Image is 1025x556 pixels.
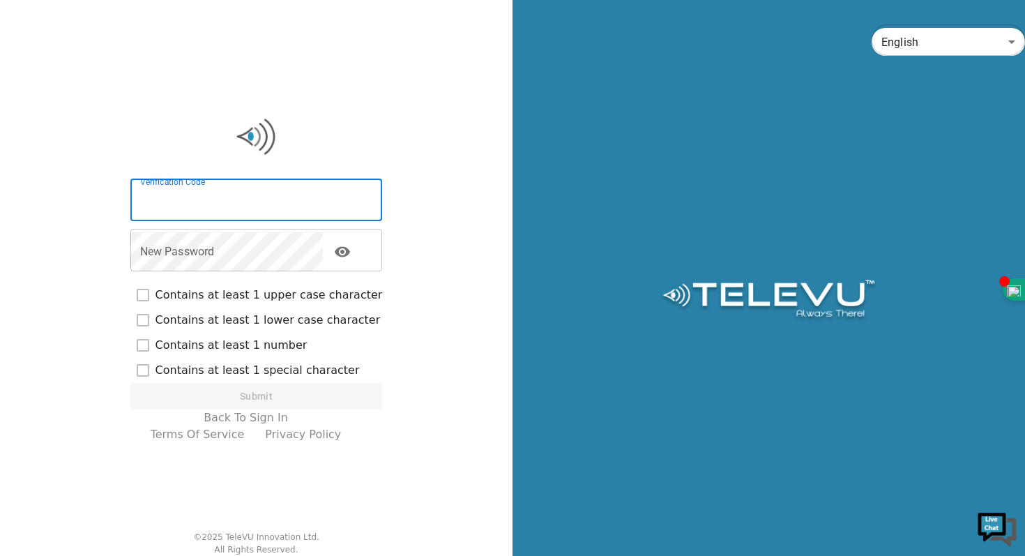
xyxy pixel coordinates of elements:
textarea: Type your message and hit 'Enter' [7,381,266,430]
div: All Rights Reserved. [214,543,298,556]
div: Minimize live chat window [229,7,262,40]
button: toggle password visibility [328,238,356,266]
div: Chat with us now [73,73,234,91]
img: d_736959983_company_1615157101543_736959983 [24,65,59,100]
p: Contains at least 1 number [155,337,307,354]
a: Privacy Policy [265,426,341,443]
img: Logo [660,280,877,322]
p: Contains at least 1 special character [155,362,360,379]
a: Back To Sign In [204,410,288,426]
img: Logo [130,116,383,158]
p: Contains at least 1 upper case character [155,287,383,303]
span: We're online! [81,176,192,317]
a: Terms of Service [151,426,245,443]
div: © 2025 TeleVU Innovation Ltd. [193,531,319,543]
img: Chat Widget [976,507,1018,549]
p: Contains at least 1 lower case character [155,312,381,329]
div: English [872,22,1025,61]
